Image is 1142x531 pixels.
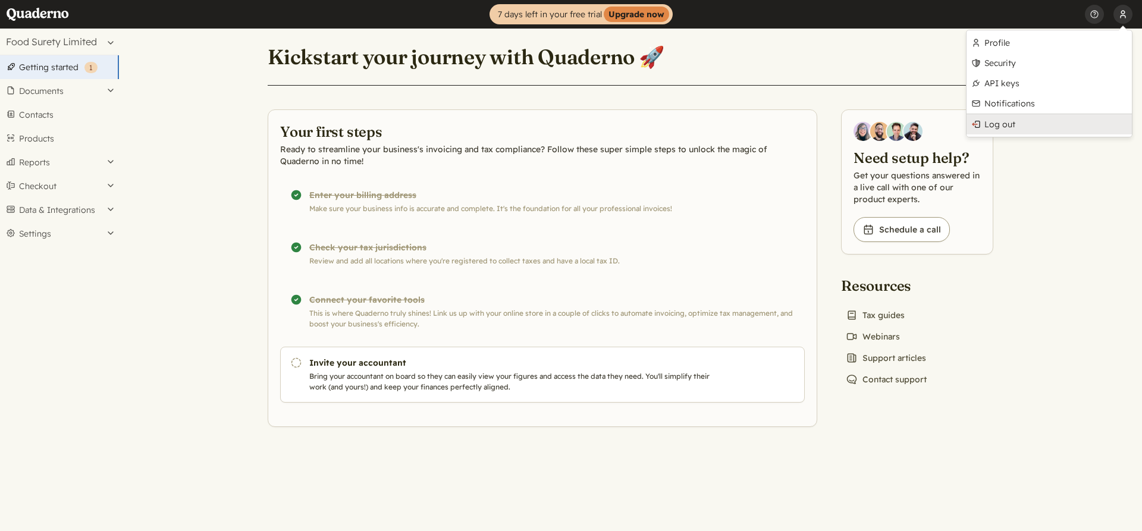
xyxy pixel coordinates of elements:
img: Jairo Fumero, Account Executive at Quaderno [870,122,889,141]
a: Tax guides [841,307,909,323]
img: Diana Carrasco, Account Executive at Quaderno [854,122,873,141]
a: Webinars [841,328,905,345]
a: API keys [967,73,1132,93]
img: Javier Rubio, DevRel at Quaderno [903,122,923,141]
h2: Your first steps [280,122,805,141]
h1: Kickstart your journey with Quaderno 🚀 [268,44,664,70]
p: Get your questions answered in a live call with one of our product experts. [854,169,981,205]
strong: Upgrade now [604,7,669,22]
a: Notifications [967,93,1132,114]
a: Support articles [841,350,931,366]
span: 1 [89,63,93,72]
a: Log out [967,114,1132,134]
h2: Resources [841,276,931,295]
p: Bring your accountant on board so they can easily view your figures and access the data they need... [309,371,715,392]
img: Ivo Oltmans, Business Developer at Quaderno [887,122,906,141]
a: Invite your accountant Bring your accountant on board so they can easily view your figures and ac... [280,347,805,403]
a: 7 days left in your free trialUpgrade now [490,4,673,24]
a: Schedule a call [854,217,950,242]
a: Security [967,53,1132,73]
a: Profile [967,33,1132,53]
a: Contact support [841,371,931,388]
h2: Need setup help? [854,148,981,167]
h3: Invite your accountant [309,357,715,369]
p: Ready to streamline your business's invoicing and tax compliance? Follow these super simple steps... [280,143,805,167]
